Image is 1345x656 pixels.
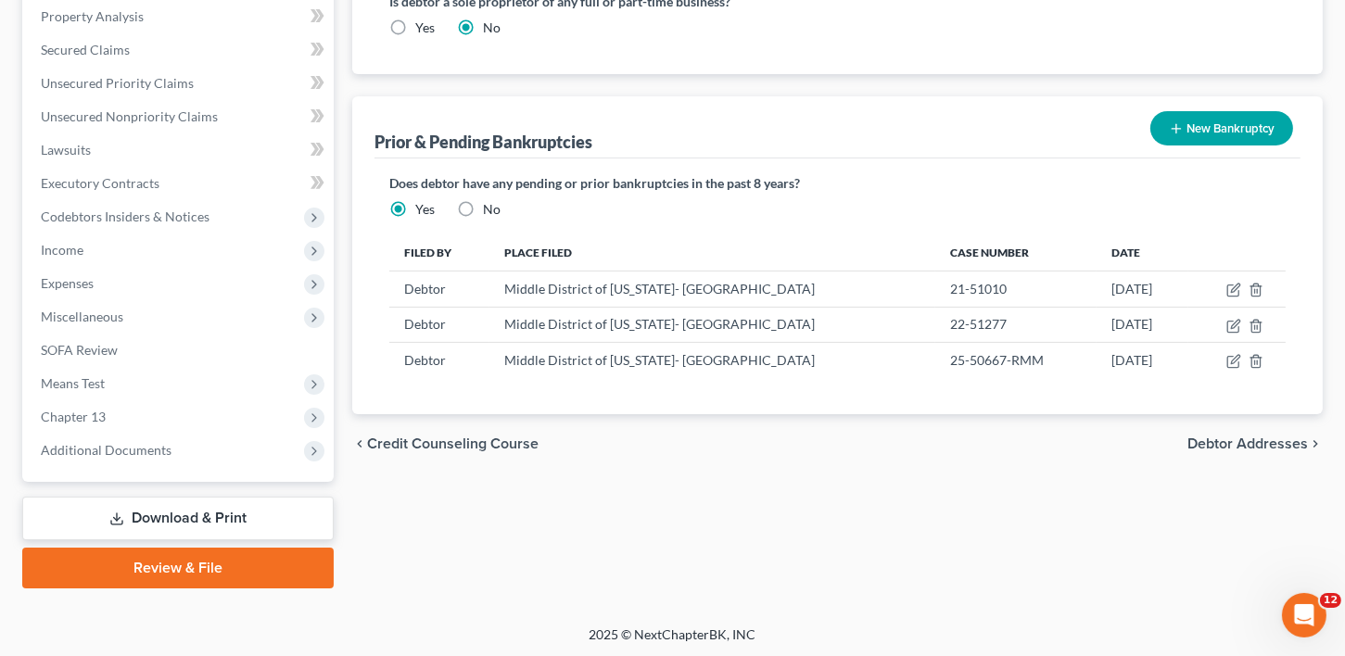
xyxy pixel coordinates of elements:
td: Debtor [389,271,490,307]
span: Unsecured Priority Claims [41,75,194,91]
span: Secured Claims [41,42,130,57]
span: Property Analysis [41,8,144,24]
label: No [483,19,501,37]
span: Income [41,242,83,258]
span: Expenses [41,275,94,291]
i: chevron_left [352,436,367,451]
span: Chapter 13 [41,409,106,424]
span: Codebtors Insiders & Notices [41,208,209,224]
label: Yes [415,200,435,219]
th: Case Number [935,233,1097,271]
span: SOFA Review [41,342,118,358]
label: Does debtor have any pending or prior bankruptcies in the past 8 years? [389,173,1286,193]
td: [DATE] [1097,342,1188,377]
span: Credit Counseling Course [367,436,539,451]
a: Executory Contracts [26,167,334,200]
label: Yes [415,19,435,37]
td: [DATE] [1097,307,1188,342]
label: No [483,200,501,219]
span: Debtor Addresses [1187,436,1308,451]
button: Debtor Addresses chevron_right [1187,436,1323,451]
span: 12 [1320,593,1341,608]
td: Debtor [389,342,490,377]
th: Date [1097,233,1188,271]
span: Unsecured Nonpriority Claims [41,108,218,124]
div: Prior & Pending Bankruptcies [374,131,592,153]
span: Executory Contracts [41,175,159,191]
span: Additional Documents [41,442,171,458]
td: [DATE] [1097,271,1188,307]
a: SOFA Review [26,334,334,367]
button: chevron_left Credit Counseling Course [352,436,539,451]
td: Middle District of [US_STATE]- [GEOGRAPHIC_DATA] [489,342,934,377]
span: Lawsuits [41,142,91,158]
a: Unsecured Priority Claims [26,67,334,100]
td: 25-50667-RMM [935,342,1097,377]
a: Download & Print [22,497,334,540]
span: Miscellaneous [41,309,123,324]
th: Filed By [389,233,490,271]
a: Lawsuits [26,133,334,167]
th: Place Filed [489,233,934,271]
td: Debtor [389,307,490,342]
td: 22-51277 [935,307,1097,342]
span: Means Test [41,375,105,391]
iframe: Intercom live chat [1282,593,1326,637]
a: Unsecured Nonpriority Claims [26,100,334,133]
a: Secured Claims [26,33,334,67]
a: Review & File [22,548,334,588]
td: 21-51010 [935,271,1097,307]
i: chevron_right [1308,436,1323,451]
button: New Bankruptcy [1150,111,1293,145]
td: Middle District of [US_STATE]- [GEOGRAPHIC_DATA] [489,307,934,342]
td: Middle District of [US_STATE]- [GEOGRAPHIC_DATA] [489,271,934,307]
